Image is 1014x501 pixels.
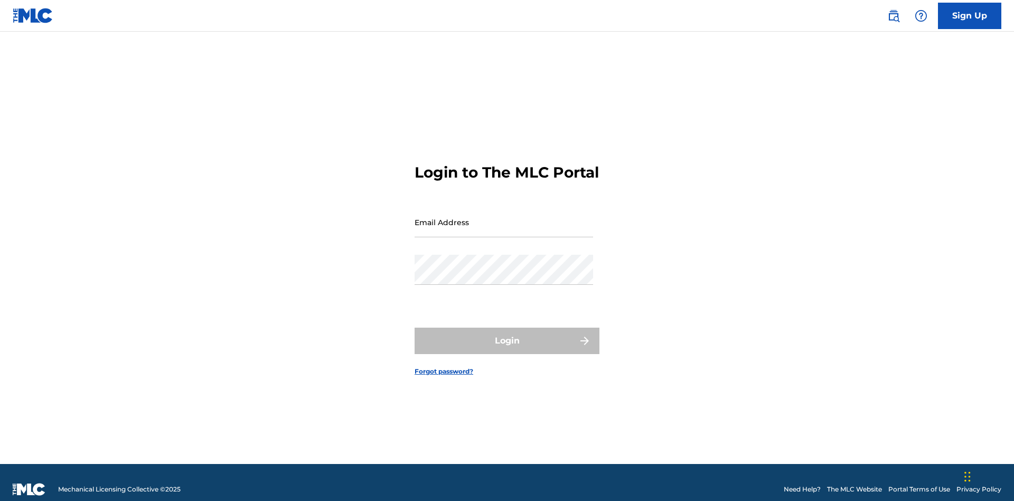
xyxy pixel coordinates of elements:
div: Drag [964,461,971,493]
h3: Login to The MLC Portal [415,163,599,182]
img: help [915,10,927,22]
img: logo [13,483,45,496]
img: search [887,10,900,22]
a: Sign Up [938,3,1001,29]
span: Mechanical Licensing Collective © 2025 [58,485,181,494]
a: The MLC Website [827,485,882,494]
a: Forgot password? [415,367,473,376]
a: Need Help? [784,485,821,494]
div: Help [910,5,932,26]
a: Privacy Policy [956,485,1001,494]
img: MLC Logo [13,8,53,23]
iframe: Chat Widget [961,450,1014,501]
a: Portal Terms of Use [888,485,950,494]
a: Public Search [883,5,904,26]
